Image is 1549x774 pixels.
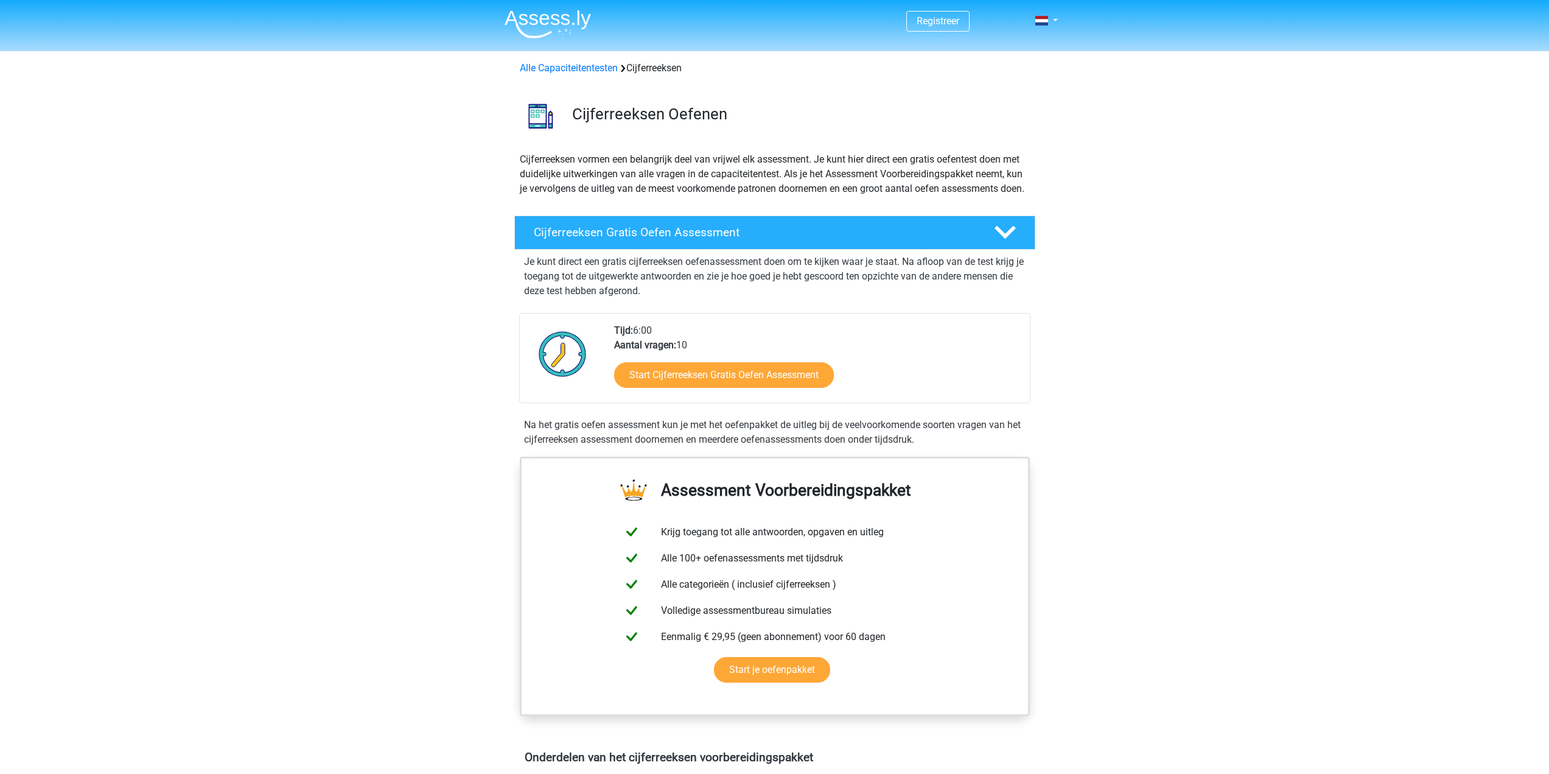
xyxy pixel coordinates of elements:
p: Cijferreeksen vormen een belangrijk deel van vrijwel elk assessment. Je kunt hier direct een grat... [520,152,1030,196]
a: Start Cijferreeksen Gratis Oefen Assessment [614,362,834,388]
a: Registreer [917,15,959,27]
h4: Cijferreeksen Gratis Oefen Assessment [534,225,974,239]
h3: Cijferreeksen Oefenen [572,105,1026,124]
div: Cijferreeksen [515,61,1035,76]
a: Alle Capaciteitentesten [520,62,618,74]
b: Tijd: [614,325,633,336]
a: Start je oefenpakket [714,657,830,683]
h4: Onderdelen van het cijferreeksen voorbereidingspakket [525,750,1025,764]
p: Je kunt direct een gratis cijferreeksen oefenassessment doen om te kijken waar je staat. Na afloo... [524,255,1026,298]
img: Klok [532,323,593,384]
img: cijferreeksen [515,90,567,142]
a: Cijferreeksen Gratis Oefen Assessment [509,216,1040,250]
b: Aantal vragen: [614,339,676,351]
div: 6:00 10 [605,323,1029,403]
img: Assessly [505,10,591,38]
div: Na het gratis oefen assessment kun je met het oefenpakket de uitleg bij de veelvoorkomende soorte... [519,418,1030,447]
